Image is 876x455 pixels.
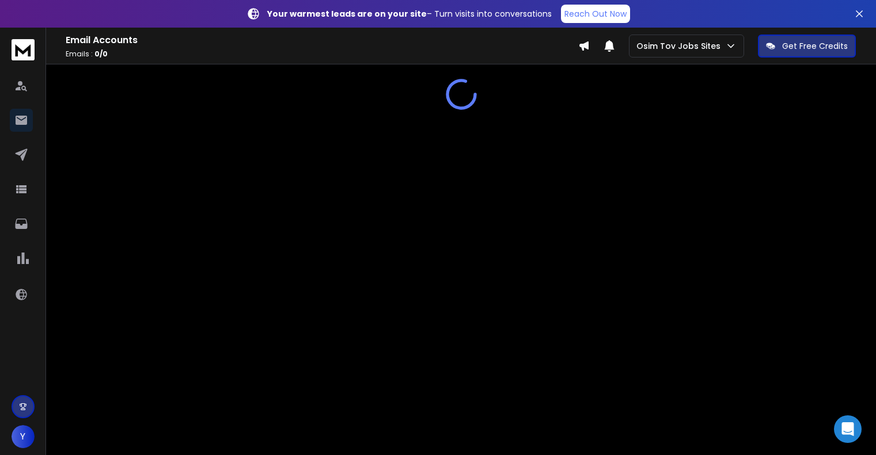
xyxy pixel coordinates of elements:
[758,35,856,58] button: Get Free Credits
[267,8,552,20] p: – Turn visits into conversations
[94,49,108,59] span: 0 / 0
[12,425,35,448] button: Y
[66,49,578,59] p: Emails :
[66,33,578,47] h1: Email Accounts
[782,40,848,52] p: Get Free Credits
[12,39,35,60] img: logo
[564,8,627,20] p: Reach Out Now
[834,415,862,443] div: Open Intercom Messenger
[561,5,630,23] a: Reach Out Now
[636,40,725,52] p: Osim Tov Jobs Sites
[267,8,427,20] strong: Your warmest leads are on your site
